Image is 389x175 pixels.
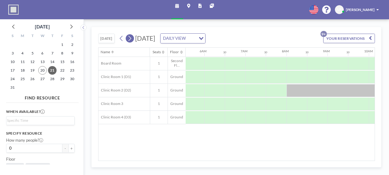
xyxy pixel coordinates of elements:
[38,32,47,40] div: W
[98,102,123,106] span: Clinic Room 3
[67,32,77,40] div: S
[7,118,71,123] input: Search for option
[38,66,47,75] span: Wednesday, August 20, 2025
[153,50,161,54] div: Seats
[8,83,17,92] span: Sunday, August 31, 2025
[6,157,15,162] label: Floor
[38,49,47,58] span: Wednesday, August 6, 2025
[8,58,17,66] span: Sunday, August 10, 2025
[170,50,179,54] div: Floor
[8,75,17,83] span: Sunday, August 24, 2025
[168,102,186,106] span: Ground
[68,58,76,66] span: Saturday, August 16, 2025
[38,58,47,66] span: Wednesday, August 13, 2025
[150,61,168,66] span: 1
[150,75,168,79] span: 1
[18,75,27,83] span: Monday, August 25, 2025
[161,34,205,43] div: Search for option
[62,144,69,153] button: -
[8,49,17,58] span: Sunday, August 3, 2025
[98,34,115,43] button: [DATE]
[68,49,76,58] span: Saturday, August 9, 2025
[8,32,17,40] div: S
[68,40,76,49] span: Saturday, August 2, 2025
[28,49,37,58] span: Tuesday, August 5, 2025
[346,7,375,12] span: [PERSON_NAME]
[58,58,67,66] span: Friday, August 15, 2025
[48,58,57,66] span: Thursday, August 14, 2025
[337,7,341,12] span: LP
[223,51,226,54] div: 30
[162,35,187,42] span: DAILY VIEW
[135,34,155,42] span: [DATE]
[58,75,67,83] span: Friday, August 29, 2025
[8,66,17,75] span: Sunday, August 17, 2025
[168,88,186,93] span: Ground
[282,49,289,53] div: 8AM
[150,115,168,120] span: 1
[323,49,330,53] div: 9AM
[168,59,186,68] span: Second Fl...
[28,66,37,75] span: Tuesday, August 19, 2025
[35,22,50,31] div: [DATE]
[168,75,186,79] span: Ground
[6,93,79,101] h4: FIND RESOURCE
[98,61,121,66] span: Board Room
[68,66,76,75] span: Saturday, August 23, 2025
[168,115,186,120] span: Ground
[101,50,110,54] div: Name
[6,131,75,136] h3: Specify resource
[264,51,267,54] div: 30
[320,31,327,37] p: 9+
[323,34,375,43] button: YOUR RESERVATIONS9+
[187,35,195,42] input: Search for option
[69,144,75,153] button: +
[98,115,131,120] span: Clinic Room 4 (D3)
[58,49,67,58] span: Friday, August 8, 2025
[57,32,67,40] div: F
[28,75,37,83] span: Tuesday, August 26, 2025
[200,49,206,53] div: 6AM
[18,66,27,75] span: Monday, August 18, 2025
[68,75,76,83] span: Saturday, August 30, 2025
[58,40,67,49] span: Friday, August 1, 2025
[28,32,37,40] div: T
[48,75,57,83] span: Thursday, August 28, 2025
[306,51,309,54] div: 30
[6,138,43,143] label: How many people?
[18,32,28,40] div: M
[48,49,57,58] span: Thursday, August 7, 2025
[6,117,74,125] div: Search for option
[150,102,168,106] span: 1
[18,49,27,58] span: Monday, August 4, 2025
[98,88,131,93] span: Clinic Room 2 (D2)
[38,75,47,83] span: Wednesday, August 27, 2025
[150,88,168,93] span: 1
[364,49,373,53] div: 10AM
[18,58,27,66] span: Monday, August 11, 2025
[241,49,247,53] div: 7AM
[58,66,67,75] span: Friday, August 22, 2025
[47,32,57,40] div: T
[8,5,19,15] img: organization-logo
[98,75,131,79] span: Clinic Room 1 (D1)
[48,66,57,75] span: Thursday, August 21, 2025
[28,58,37,66] span: Tuesday, August 12, 2025
[346,51,350,54] div: 30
